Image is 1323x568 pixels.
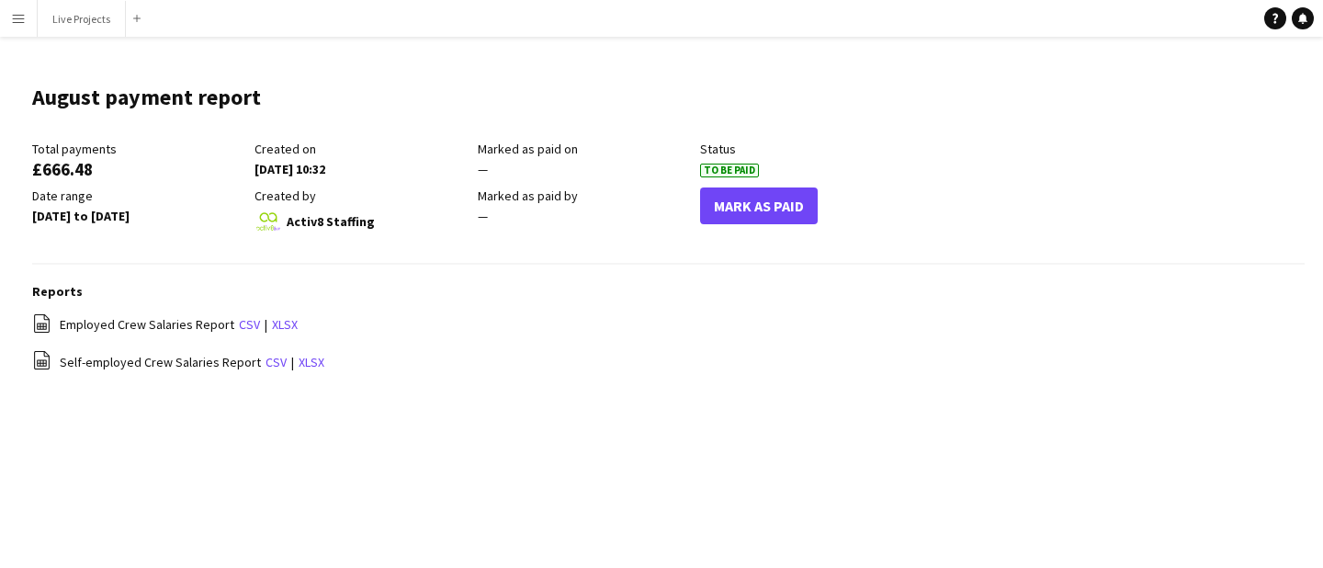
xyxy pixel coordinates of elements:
span: Employed Crew Salaries Report [60,316,234,333]
a: xlsx [299,354,324,370]
div: | [32,350,1305,373]
button: Mark As Paid [700,187,818,224]
div: Marked as paid on [478,141,691,157]
div: Date range [32,187,245,204]
div: | [32,313,1305,336]
a: xlsx [272,316,298,333]
div: Activ8 Staffing [254,208,468,235]
span: Self-employed Crew Salaries Report [60,354,261,370]
div: Created on [254,141,468,157]
div: £666.48 [32,161,245,177]
a: csv [266,354,287,370]
div: [DATE] 10:32 [254,161,468,177]
div: Status [700,141,913,157]
h3: Reports [32,283,1305,300]
span: — [478,161,488,177]
div: [DATE] to [DATE] [32,208,245,224]
a: csv [239,316,260,333]
div: Created by [254,187,468,204]
div: Total payments [32,141,245,157]
h1: August payment report [32,84,261,111]
button: Live Projects [38,1,126,37]
span: To Be Paid [700,164,759,177]
span: — [478,208,488,224]
div: Marked as paid by [478,187,691,204]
